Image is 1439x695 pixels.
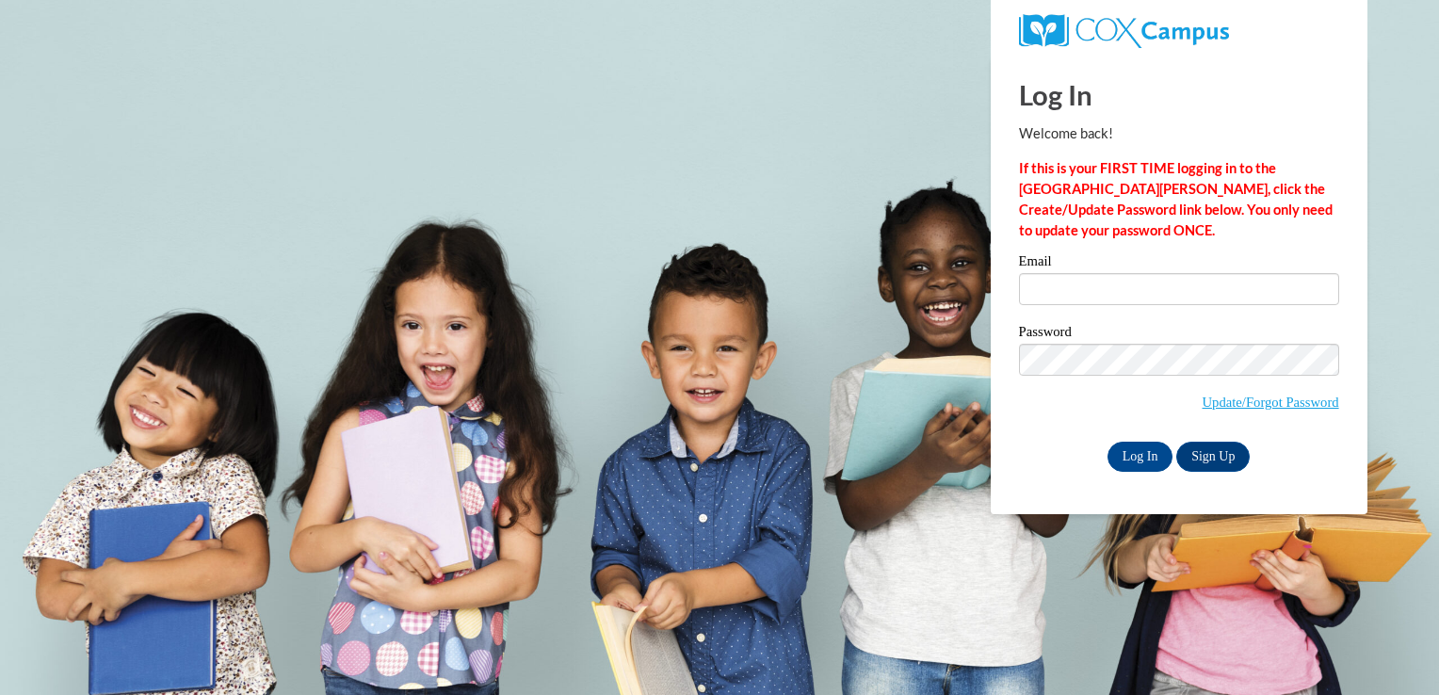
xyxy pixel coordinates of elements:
h1: Log In [1019,75,1339,114]
label: Email [1019,254,1339,273]
img: COX Campus [1019,14,1229,48]
label: Password [1019,325,1339,344]
a: Update/Forgot Password [1203,395,1339,410]
a: COX Campus [1019,22,1229,38]
p: Welcome back! [1019,123,1339,144]
strong: If this is your FIRST TIME logging in to the [GEOGRAPHIC_DATA][PERSON_NAME], click the Create/Upd... [1019,160,1333,238]
a: Sign Up [1176,442,1250,472]
input: Log In [1108,442,1173,472]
